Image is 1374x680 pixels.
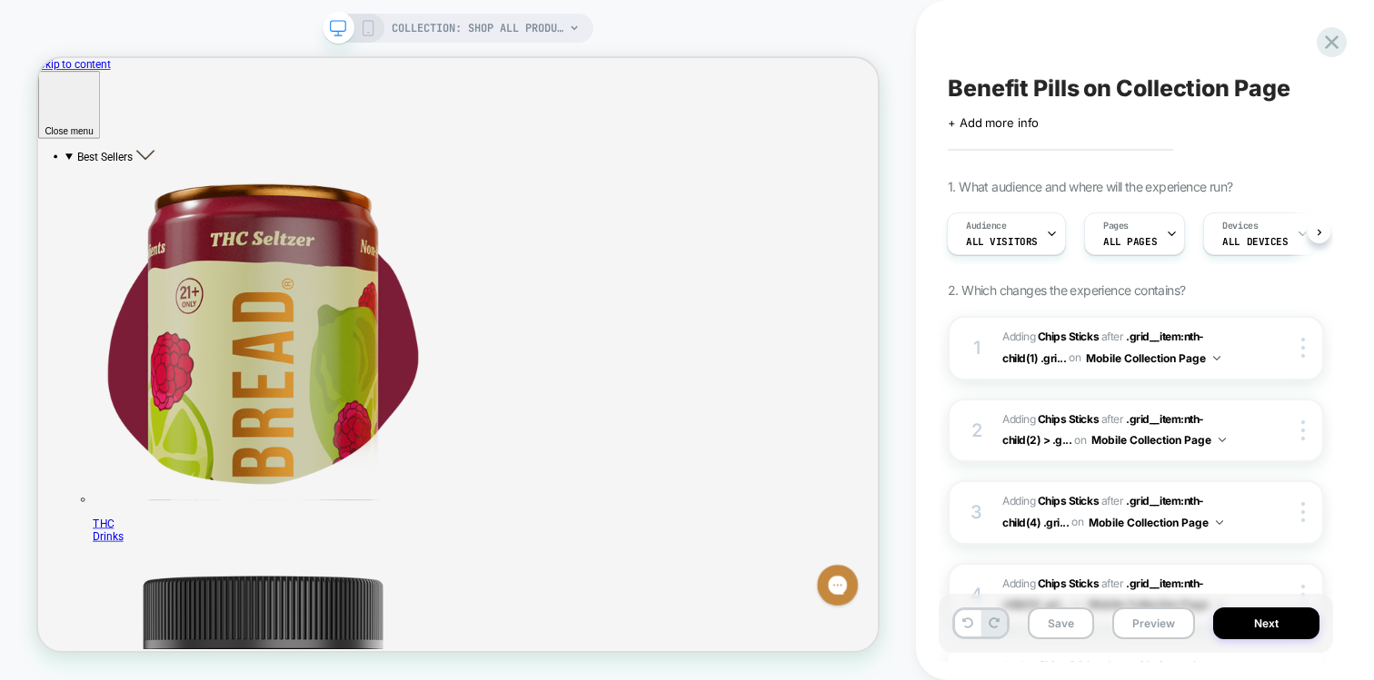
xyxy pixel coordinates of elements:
b: Chips Sticks [1038,494,1099,508]
img: down arrow [1216,520,1223,525]
span: ALL DEVICES [1222,235,1288,248]
span: 2. Which changes the experience contains? [948,282,1185,298]
span: + Add more info [948,115,1039,130]
span: COLLECTION: Shop All Products (Category) [392,14,564,43]
div: 3 [968,496,986,528]
span: AFTER [1101,412,1124,426]
img: THC Drinks [73,140,527,594]
span: Best Sellers [52,123,126,140]
span: Adding [1002,577,1099,590]
span: AFTER [1101,577,1124,590]
span: Adding [1002,330,1099,343]
span: Adding [1002,412,1099,426]
img: close [1301,338,1305,358]
span: on [1074,430,1086,450]
span: Benefit Pills on Collection Page [948,74,1289,102]
img: close [1301,585,1305,605]
img: close [1301,420,1305,440]
span: Devices [1222,220,1258,232]
span: Drinks [73,629,1120,646]
span: All Visitors [966,235,1038,248]
span: AFTER [1101,330,1124,343]
span: ALL PAGES [1103,235,1157,248]
div: 2 [968,414,986,447]
span: .grid__item:nth-child(2) > .g... [1002,412,1204,447]
span: Audience [966,220,1007,232]
p: THC [73,612,1120,646]
button: Mobile Collection Page [1086,347,1220,370]
button: Preview [1112,607,1195,639]
b: Chips Sticks [1038,412,1099,426]
b: Chips Sticks [1038,330,1099,343]
button: Mobile Collection Page [1091,429,1226,451]
summary: Best Sellers arrow [36,122,1120,140]
div: 1 [968,331,986,364]
img: down arrow [1213,356,1220,360]
img: close [1301,502,1305,522]
a: THCDrinks [73,580,1120,646]
b: Chips Sticks [1038,577,1099,590]
button: Gorgias live chat [9,6,64,61]
span: on [1071,512,1083,532]
span: AFTER [1101,494,1124,508]
img: arrow [130,122,155,136]
button: Next [1213,607,1319,639]
span: Close menu [9,91,74,104]
span: Pages [1103,220,1129,232]
div: 4 [968,578,986,611]
span: on [1069,348,1080,368]
span: 1. What audience and where will the experience run? [948,179,1232,194]
img: down arrow [1219,438,1226,442]
button: Mobile Collection Page [1089,511,1223,534]
span: Adding [1002,494,1099,508]
button: Save [1028,607,1094,639]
